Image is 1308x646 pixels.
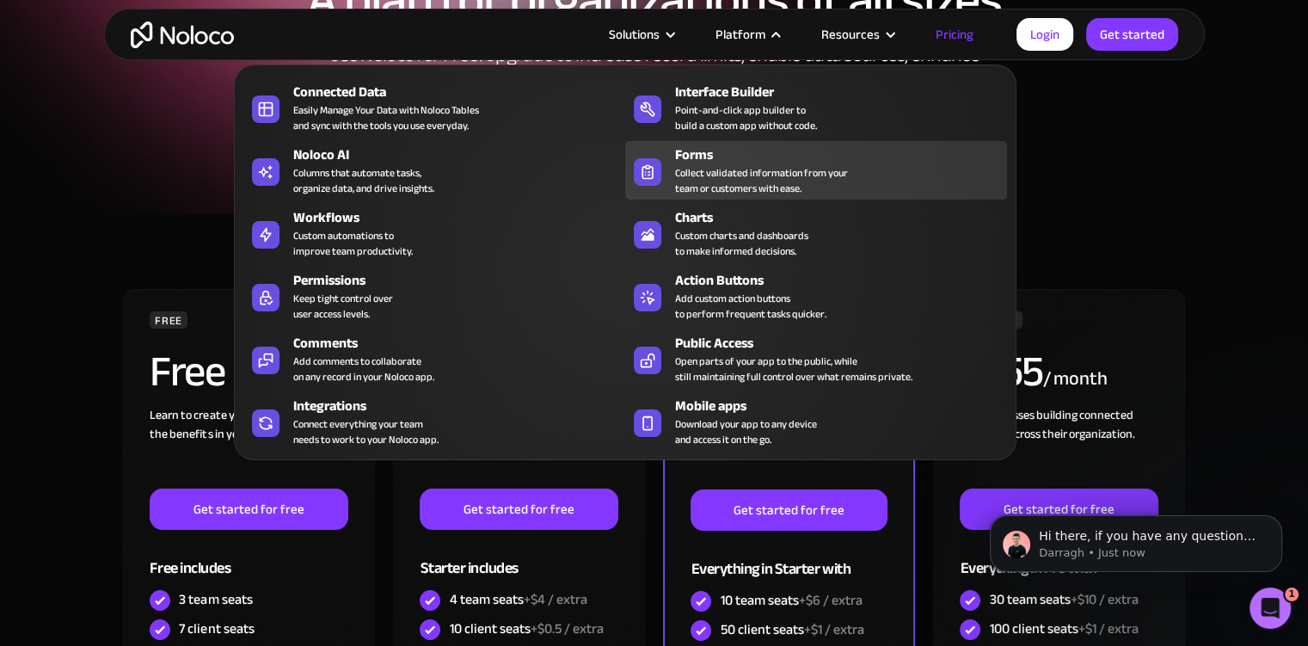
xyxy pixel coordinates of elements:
span: +$1 / extra [803,617,863,643]
a: Noloco AIColumns that automate tasks,organize data, and drive insights. [243,141,625,200]
a: PermissionsKeep tight control overuser access levels. [243,267,625,325]
span: +$0.5 / extra [530,616,603,642]
span: +$4 / extra [523,587,586,612]
span: +$10 / extra [1070,587,1138,612]
a: Action ButtonsAdd custom action buttonsto perform frequent tasks quicker. [625,267,1007,325]
a: FormsCollect validated information from yourteam or customers with ease. [625,141,1007,200]
div: Connect everything your team needs to work to your Noloco app. [293,416,439,447]
div: Keep tight control over user access levels. [293,291,393,322]
a: home [131,22,234,48]
a: Pricing [914,23,995,46]
div: 50 client seats [720,620,863,639]
a: Get started for free [960,489,1158,530]
div: Custom automations to improve team productivity. [293,228,413,259]
div: 100 client seats [989,619,1138,638]
iframe: Intercom notifications message [964,479,1308,600]
a: Connected DataEasily Manage Your Data with Noloco Tablesand sync with the tools you use everyday. [243,78,625,137]
div: 10 team seats [720,591,862,610]
a: ChartsCustom charts and dashboardsto make informed decisions. [625,204,1007,262]
div: Interface Builder [675,82,1015,102]
div: Solutions [609,23,660,46]
div: Point-and-click app builder to build a custom app without code. [675,102,817,133]
div: / month [1042,366,1107,393]
div: Everything in Starter with [691,531,887,587]
div: Columns that automate tasks, organize data, and drive insights. [293,165,434,196]
span: +$1 / extra [1078,616,1138,642]
div: Add custom action buttons to perform frequent tasks quicker. [675,291,826,322]
div: Noloco AI [293,145,633,165]
a: Get started for free [150,489,347,530]
a: Interface BuilderPoint-and-click app builder tobuild a custom app without code. [625,78,1007,137]
div: Comments [293,333,633,354]
nav: Platform [234,40,1016,460]
div: Add comments to collaborate on any record in your Noloco app. [293,354,434,385]
div: FREE [150,311,187,329]
a: IntegrationsConnect everything your teamneeds to work to your Noloco app. [243,392,625,451]
div: Easily Manage Your Data with Noloco Tables and sync with the tools you use everyday. [293,102,479,133]
a: Get started [1086,18,1178,51]
div: Open parts of your app to the public, while still maintaining full control over what remains priv... [675,354,912,385]
span: +$6 / extra [798,588,862,613]
div: Solutions [587,23,694,46]
div: Collect validated information from your team or customers with ease. [675,165,848,196]
div: Action Buttons [675,270,1015,291]
div: Charts [675,207,1015,228]
a: Public AccessOpen parts of your app to the public, whilestill maintaining full control over what ... [625,329,1007,388]
div: Custom charts and dashboards to make informed decisions. [675,228,808,259]
a: Get started for free [691,489,887,531]
div: Platform [694,23,800,46]
div: Resources [800,23,914,46]
div: 7 client seats [179,619,254,638]
iframe: Intercom live chat [1250,588,1291,629]
div: Mobile apps [675,396,1015,416]
div: Integrations [293,396,633,416]
a: Mobile appsDownload your app to any deviceand access it on the go. [625,392,1007,451]
div: Public Access [675,333,1015,354]
h2: Free [150,350,224,393]
div: Resources [821,23,880,46]
div: 10 client seats [449,619,603,638]
span: Download your app to any device and access it on the go. [675,416,817,447]
div: Starter includes [420,530,617,586]
div: Connected Data [293,82,633,102]
a: CommentsAdd comments to collaborateon any record in your Noloco app. [243,329,625,388]
a: Login [1016,18,1073,51]
div: Free includes [150,530,347,586]
div: Forms [675,145,1015,165]
a: WorkflowsCustom automations toimprove team productivity. [243,204,625,262]
span: 1 [1285,588,1299,601]
div: Permissions [293,270,633,291]
div: Everything in Pro with [960,530,1158,586]
div: 4 team seats [449,590,586,609]
div: For businesses building connected solutions across their organization. ‍ [960,406,1158,489]
div: Learn to create your first app and see the benefits in your team ‍ [150,406,347,489]
div: 30 team seats [989,590,1138,609]
a: Get started for free [420,489,617,530]
div: Workflows [293,207,633,228]
div: 3 team seats [179,590,252,609]
div: Platform [715,23,765,46]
